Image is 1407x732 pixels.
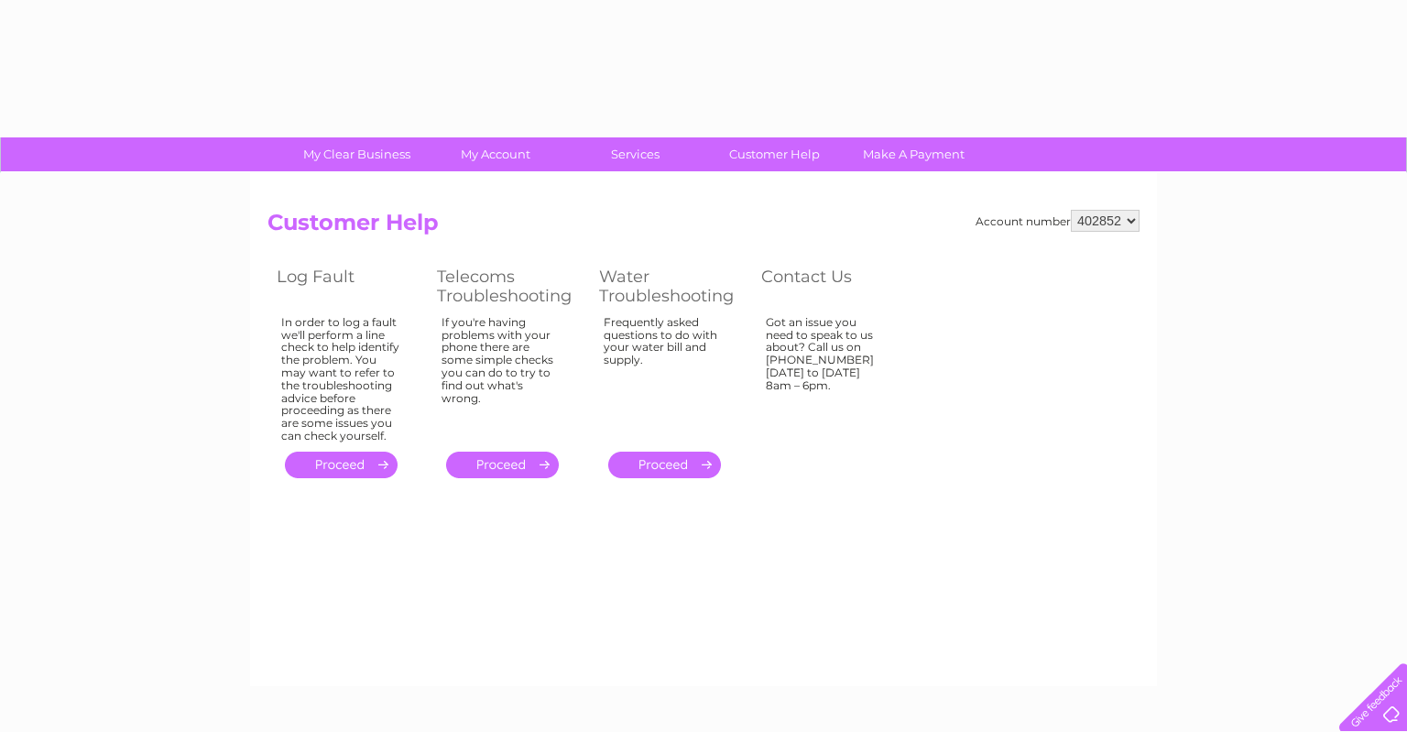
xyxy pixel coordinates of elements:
a: Services [560,137,711,171]
a: Make A Payment [838,137,989,171]
h2: Customer Help [267,210,1140,245]
a: . [446,452,559,478]
a: My Account [420,137,572,171]
a: . [285,452,398,478]
div: Account number [976,210,1140,232]
a: Customer Help [699,137,850,171]
th: Contact Us [752,262,912,311]
div: Got an issue you need to speak to us about? Call us on [PHONE_NUMBER] [DATE] to [DATE] 8am – 6pm. [766,316,885,435]
a: . [608,452,721,478]
th: Water Troubleshooting [590,262,752,311]
div: If you're having problems with your phone there are some simple checks you can do to try to find ... [442,316,562,435]
div: In order to log a fault we'll perform a line check to help identify the problem. You may want to ... [281,316,400,442]
th: Log Fault [267,262,428,311]
div: Frequently asked questions to do with your water bill and supply. [604,316,725,435]
a: My Clear Business [281,137,432,171]
th: Telecoms Troubleshooting [428,262,590,311]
